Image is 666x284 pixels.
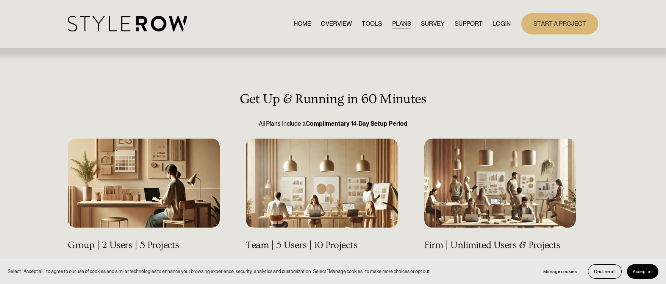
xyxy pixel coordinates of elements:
[362,19,382,29] a: TOOLS
[68,119,598,128] p: All Plans Include a
[306,120,408,127] strong: Complimentary 14-Day Setup Period
[588,264,622,279] button: Decline all
[594,269,616,274] span: Decline all
[392,19,411,29] a: PLANS
[492,19,511,29] a: LOGIN
[627,264,658,279] button: Accept all
[538,264,583,279] button: Manage cookies
[424,240,576,251] h4: Firm | Unlimited Users & Projects
[68,240,219,251] h4: Group | 2 Users | 5 Projects
[68,92,598,107] h3: Get Up & Running in 60 Minutes
[633,269,653,274] span: Accept all
[8,268,431,275] p: Select “Accept all” to agree to our use of cookies and similar technologies to enhance your brows...
[455,19,483,28] span: SUPPORT
[543,269,577,274] span: Manage cookies
[68,16,187,31] img: StyleRow
[321,19,352,29] a: OVERVIEW
[455,19,483,29] a: folder dropdown
[521,13,598,34] a: START A PROJECT
[421,19,444,29] a: SURVEY
[294,19,311,29] a: HOME
[246,240,397,251] h4: Team | 5 Users | 10 Projects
